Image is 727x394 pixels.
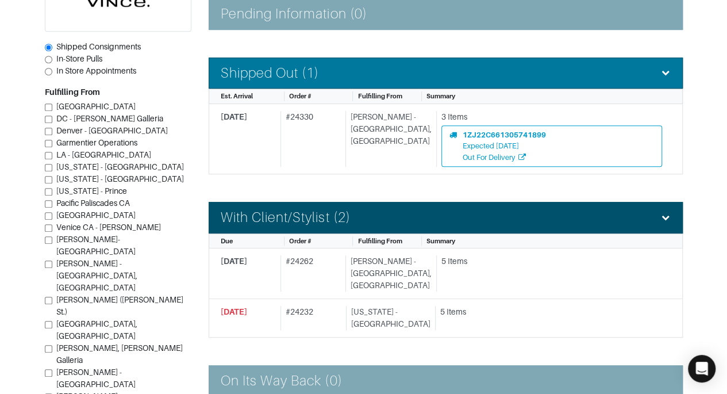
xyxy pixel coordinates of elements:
[441,125,662,167] a: 1ZJ22C661305741899Expected [DATE]Out For Delivery
[441,255,662,267] div: 5 Items
[221,209,351,226] h4: With Client/Stylist (2)
[56,43,141,52] span: Shipped Consignments
[463,152,546,163] div: Out For Delivery
[45,87,100,99] label: Fulfilling From
[357,238,402,244] span: Fulfilling From
[56,344,183,365] span: [PERSON_NAME], [PERSON_NAME] Galleria
[357,93,402,100] span: Fulfilling From
[440,306,662,318] div: 5 Items
[221,238,233,244] span: Due
[56,151,151,160] span: LA - [GEOGRAPHIC_DATA]
[289,238,311,244] span: Order #
[56,55,102,64] span: In-Store Pulls
[221,65,320,82] h4: Shipped Out (1)
[280,255,341,292] div: # 24262
[45,44,52,52] input: Shipped Consignments
[45,140,52,148] input: Garmentier Operations
[45,213,52,220] input: [GEOGRAPHIC_DATA]
[221,373,343,389] h4: On Its Way Back (0)
[221,6,367,22] h4: Pending Information (0)
[45,177,52,184] input: [US_STATE] - [GEOGRAPHIC_DATA]
[56,127,168,136] span: Denver - [GEOGRAPHIC_DATA]
[280,306,341,330] div: # 24232
[56,211,136,220] span: [GEOGRAPHIC_DATA]
[45,56,52,64] input: In-Store Pulls
[289,93,311,100] span: Order #
[45,165,52,172] input: [US_STATE] - [GEOGRAPHIC_DATA]
[221,112,247,121] span: [DATE]
[441,111,662,123] div: 3 Items
[56,223,161,232] span: Venice CA - [PERSON_NAME]
[56,199,130,208] span: Pacific Paliscades CA
[345,111,432,167] div: [PERSON_NAME] - [GEOGRAPHIC_DATA], [GEOGRAPHIC_DATA]
[221,307,247,316] span: [DATE]
[45,116,52,124] input: DC - [PERSON_NAME] Galleria
[463,140,546,151] div: Expected [DATE]
[45,225,52,232] input: Venice CA - [PERSON_NAME]
[45,68,52,76] input: In Store Appointments
[346,306,430,330] div: [US_STATE] - [GEOGRAPHIC_DATA]
[45,261,52,269] input: [PERSON_NAME] - [GEOGRAPHIC_DATA], [GEOGRAPHIC_DATA]
[56,320,137,341] span: [GEOGRAPHIC_DATA], [GEOGRAPHIC_DATA]
[45,370,52,377] input: [PERSON_NAME] - [GEOGRAPHIC_DATA]
[45,237,52,244] input: [PERSON_NAME]-[GEOGRAPHIC_DATA]
[56,187,127,196] span: [US_STATE] - Prince
[45,201,52,208] input: Pacific Paliscades CA
[45,189,52,196] input: [US_STATE] - Prince
[45,346,52,353] input: [PERSON_NAME], [PERSON_NAME] Galleria
[221,257,247,266] span: [DATE]
[56,67,136,76] span: In Store Appointments
[56,102,136,112] span: [GEOGRAPHIC_DATA]
[45,322,52,329] input: [GEOGRAPHIC_DATA], [GEOGRAPHIC_DATA]
[426,93,455,100] span: Summary
[45,128,52,136] input: Denver - [GEOGRAPHIC_DATA]
[45,152,52,160] input: LA - [GEOGRAPHIC_DATA]
[56,139,137,148] span: Garmentier Operations
[221,93,253,100] span: Est. Arrival
[56,163,184,172] span: [US_STATE] - [GEOGRAPHIC_DATA]
[56,175,184,184] span: [US_STATE] - [GEOGRAPHIC_DATA]
[345,255,432,292] div: [PERSON_NAME] - [GEOGRAPHIC_DATA], [GEOGRAPHIC_DATA]
[45,104,52,112] input: [GEOGRAPHIC_DATA]
[280,111,341,167] div: # 24330
[45,297,52,305] input: [PERSON_NAME] ([PERSON_NAME] St.)
[56,259,137,293] span: [PERSON_NAME] - [GEOGRAPHIC_DATA], [GEOGRAPHIC_DATA]
[688,355,716,382] div: Open Intercom Messenger
[56,114,163,124] span: DC - [PERSON_NAME] Galleria
[56,368,136,389] span: [PERSON_NAME] - [GEOGRAPHIC_DATA]
[56,235,136,257] span: [PERSON_NAME]-[GEOGRAPHIC_DATA]
[56,296,183,317] span: [PERSON_NAME] ([PERSON_NAME] St.)
[426,238,455,244] span: Summary
[463,129,546,140] div: 1ZJ22C661305741899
